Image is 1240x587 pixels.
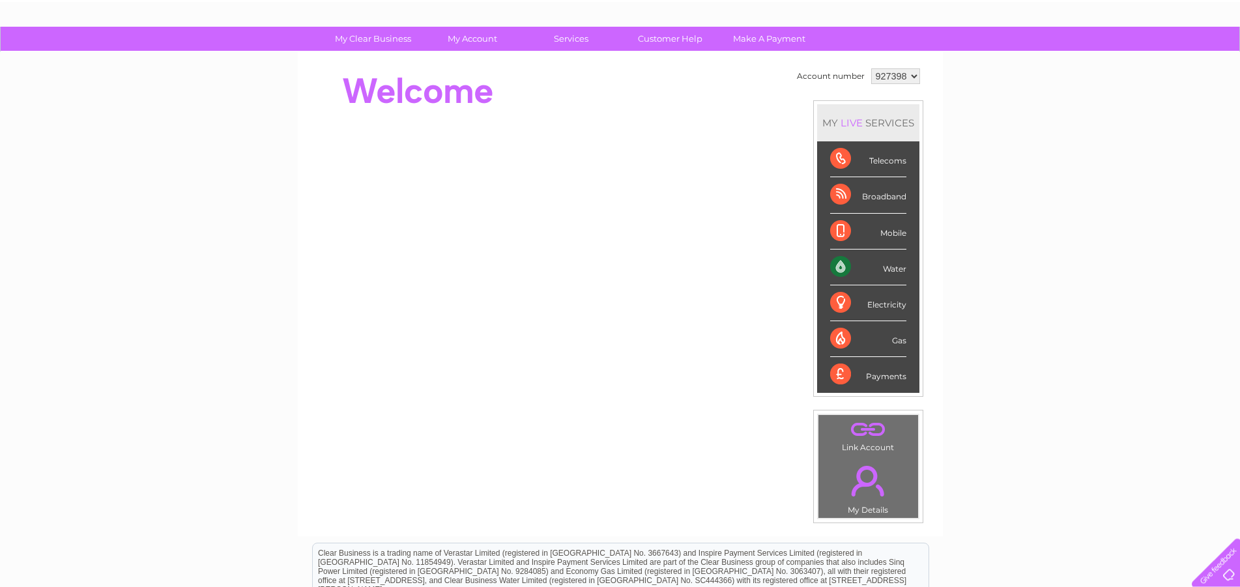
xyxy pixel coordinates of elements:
[994,7,1084,23] a: 0333 014 3131
[319,27,427,51] a: My Clear Business
[715,27,823,51] a: Make A Payment
[1043,55,1072,65] a: Energy
[830,285,906,321] div: Electricity
[830,214,906,250] div: Mobile
[517,27,625,51] a: Services
[418,27,526,51] a: My Account
[1197,55,1228,65] a: Log out
[794,65,868,87] td: Account number
[830,357,906,392] div: Payments
[830,321,906,357] div: Gas
[830,141,906,177] div: Telecoms
[1011,55,1035,65] a: Water
[818,414,919,455] td: Link Account
[616,27,724,51] a: Customer Help
[1127,55,1146,65] a: Blog
[313,7,929,63] div: Clear Business is a trading name of Verastar Limited (registered in [GEOGRAPHIC_DATA] No. 3667643...
[1080,55,1119,65] a: Telecoms
[817,104,919,141] div: MY SERVICES
[822,418,915,441] a: .
[830,177,906,213] div: Broadband
[44,34,110,74] img: logo.png
[818,455,919,519] td: My Details
[838,117,865,129] div: LIVE
[830,250,906,285] div: Water
[1153,55,1185,65] a: Contact
[822,458,915,504] a: .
